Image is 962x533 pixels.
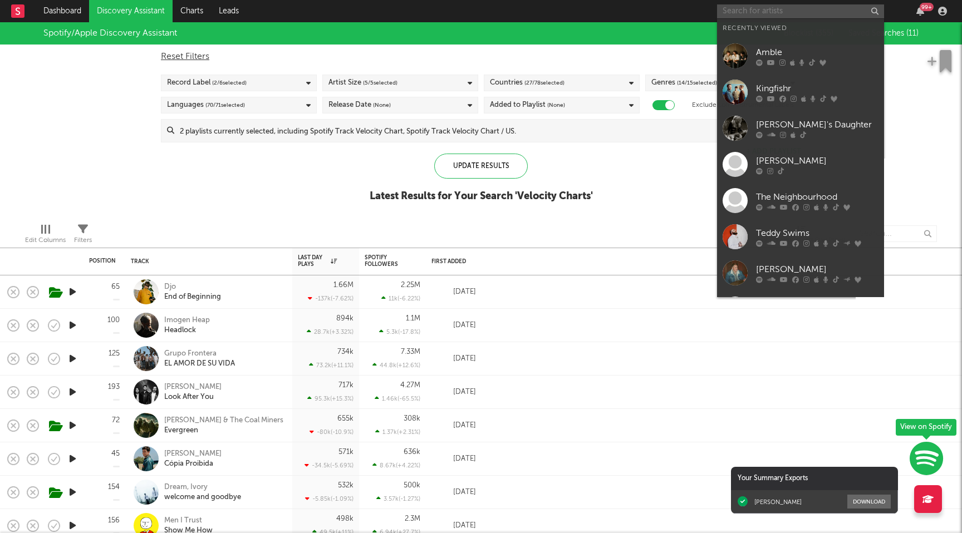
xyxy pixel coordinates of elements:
[333,282,354,289] div: 1.66M
[109,350,120,357] div: 125
[372,462,420,469] div: 8.67k ( +4.22 % )
[677,76,717,90] span: ( 14 / 15 selected)
[309,362,354,369] div: 73.2k ( +11.1 % )
[717,219,884,255] a: Teddy Swims
[308,295,354,302] div: -137k ( -7.62 % )
[164,492,241,502] div: welcome and goodbye
[920,3,934,11] div: 99 +
[338,482,354,489] div: 532k
[756,154,878,167] div: [PERSON_NAME]
[756,82,878,95] div: Kingfishr
[373,98,391,112] span: (None)
[167,98,245,112] div: Languages
[375,428,420,436] div: 1.37k ( +2.31 % )
[404,482,420,489] div: 500k
[490,76,565,90] div: Countries
[164,292,221,302] div: End of Beginning
[164,382,222,402] a: [PERSON_NAME]Look After You
[164,482,241,492] div: Dream, Ivory
[164,449,222,459] div: [PERSON_NAME]
[723,22,878,35] div: Recently Viewed
[756,118,878,131] div: [PERSON_NAME]'s Daughter
[164,459,222,469] div: Cópia Proibida
[379,328,420,335] div: 5.3k ( -17.8 % )
[164,382,222,392] div: [PERSON_NAME]
[896,419,956,436] div: View on Spotify
[307,395,354,402] div: 95.3k ( +15.3 % )
[524,76,565,90] span: ( 27 / 78 selected)
[717,38,884,74] a: Amble
[164,416,283,436] a: [PERSON_NAME] & The Coal MinersEvergreen
[916,7,924,16] button: 99+
[401,348,420,356] div: 7.33M
[375,395,420,402] div: 1.46k ( -65.5 % )
[731,467,898,490] div: Your Summary Exports
[111,450,120,457] div: 45
[164,416,283,426] div: [PERSON_NAME] & The Coal Miners
[164,315,210,335] a: Imogen HeapHeadlock
[111,283,120,290] div: 65
[754,498,802,506] div: [PERSON_NAME]
[336,315,354,322] div: 894k
[108,517,120,524] div: 156
[756,226,878,240] div: Teddy Swims
[107,317,120,324] div: 100
[74,220,92,252] div: Filters
[756,190,878,204] div: The Neighbourhood
[25,220,66,252] div: Edit Columns
[328,76,397,90] div: Artist Size
[717,182,884,219] a: The Neighbourhood
[906,29,919,37] span: ( 11 )
[25,234,66,247] div: Edit Columns
[853,225,937,242] input: Search...
[363,76,397,90] span: ( 5 / 5 selected)
[756,263,878,276] div: [PERSON_NAME]
[847,495,891,509] button: Download
[365,254,404,268] div: Spotify Followers
[431,319,476,332] div: [DATE]
[434,154,528,179] div: Update Results
[376,495,420,502] div: 3.57k ( -1.27 % )
[112,417,120,424] div: 72
[164,282,221,292] div: Djo
[164,349,235,359] div: Grupo Frontera
[717,255,884,291] a: [PERSON_NAME]
[336,515,354,522] div: 498k
[164,325,210,335] div: Headlock
[164,315,210,325] div: Imogen Heap
[717,110,884,146] a: [PERSON_NAME]'s Daughter
[401,282,420,289] div: 2.25M
[431,519,476,532] div: [DATE]
[108,483,120,491] div: 154
[108,383,120,391] div: 193
[717,4,884,18] input: Search for artists
[490,98,565,112] div: Added to Playlist
[338,382,354,389] div: 717k
[164,349,235,369] a: Grupo FronteraEL AMOR DE SU VIDA
[164,392,222,402] div: Look After You
[164,482,241,502] a: Dream, Ivorywelcome and goodbye
[400,382,420,389] div: 4.27M
[131,258,281,265] div: Track
[74,234,92,247] div: Filters
[431,486,476,499] div: [DATE]
[307,328,354,335] div: 28.7k ( +3.32 % )
[164,516,213,526] div: Men I Trust
[337,415,354,422] div: 655k
[174,120,801,142] input: 2 playlists currently selected, including Spotify Track Velocity Chart, Spotify Track Velocity Ch...
[431,352,476,366] div: [DATE]
[167,76,247,90] div: Record Label
[405,515,420,522] div: 2.3M
[89,258,116,264] div: Position
[305,462,354,469] div: -34.5k ( -5.69 % )
[547,98,565,112] span: (None)
[305,495,354,502] div: -5.85k ( -1.09 % )
[431,285,476,299] div: [DATE]
[164,282,221,302] a: DjoEnd of Beginning
[328,98,391,112] div: Release Date
[717,146,884,182] a: [PERSON_NAME]
[717,291,884,327] a: [PERSON_NAME]
[404,448,420,456] div: 636k
[164,359,235,369] div: EL AMOR DE SU VIDA
[161,50,801,63] div: Reset Filters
